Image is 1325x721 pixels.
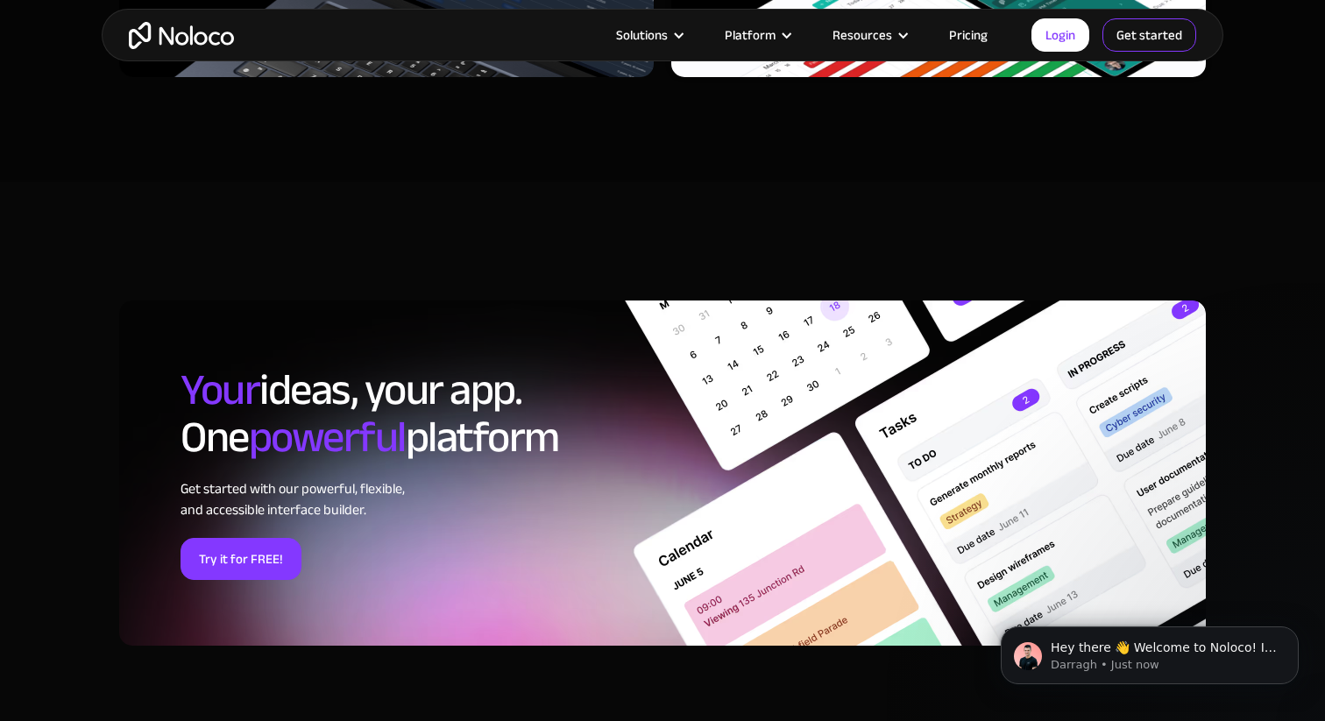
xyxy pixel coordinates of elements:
a: home [129,22,234,49]
a: Login [1031,18,1089,52]
div: Resources [833,24,892,46]
div: Platform [703,24,811,46]
span: Your [181,349,259,431]
iframe: Intercom notifications message [974,590,1325,712]
a: Pricing [927,24,1010,46]
div: Get started with our powerful, flexible, and accessible interface builder. [181,478,623,520]
a: Get started [1102,18,1196,52]
a: Try it for FREE! [181,538,301,580]
div: Solutions [616,24,668,46]
div: Solutions [594,24,703,46]
span: powerful [249,396,406,478]
div: Resources [811,24,927,46]
h2: ideas, your app. One platform [181,366,623,461]
div: Platform [725,24,776,46]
